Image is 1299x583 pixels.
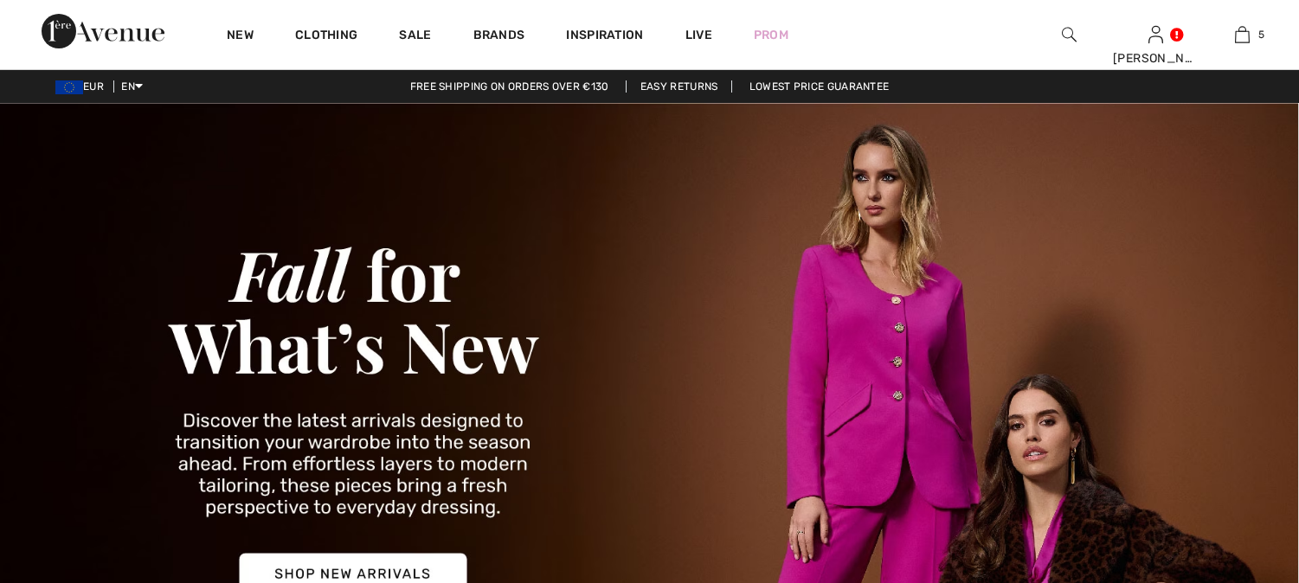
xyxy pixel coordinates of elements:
[685,26,712,44] a: Live
[626,80,733,93] a: Easy Returns
[1062,24,1077,45] img: search the website
[1199,24,1284,45] a: 5
[1258,27,1264,42] span: 5
[1235,24,1250,45] img: My Bag
[42,14,164,48] img: 1ère Avenue
[736,80,904,93] a: Lowest Price Guarantee
[1113,49,1198,67] div: [PERSON_NAME]
[754,26,788,44] a: Prom
[55,80,111,93] span: EUR
[1148,24,1163,45] img: My Info
[1148,26,1163,42] a: Sign In
[566,28,643,46] span: Inspiration
[295,28,357,46] a: Clothing
[399,28,431,46] a: Sale
[227,28,254,46] a: New
[396,80,623,93] a: Free shipping on orders over €130
[55,80,83,94] img: Euro
[473,28,525,46] a: Brands
[121,80,143,93] span: EN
